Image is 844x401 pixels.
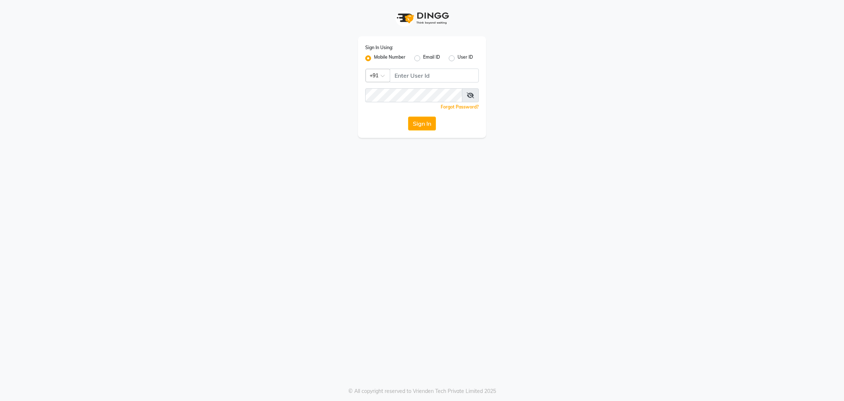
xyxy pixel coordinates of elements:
[365,88,462,102] input: Username
[408,117,436,130] button: Sign In
[365,44,393,51] label: Sign In Using:
[458,54,473,63] label: User ID
[390,69,479,82] input: Username
[374,54,406,63] label: Mobile Number
[393,7,451,29] img: logo1.svg
[423,54,440,63] label: Email ID
[441,104,479,110] a: Forgot Password?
